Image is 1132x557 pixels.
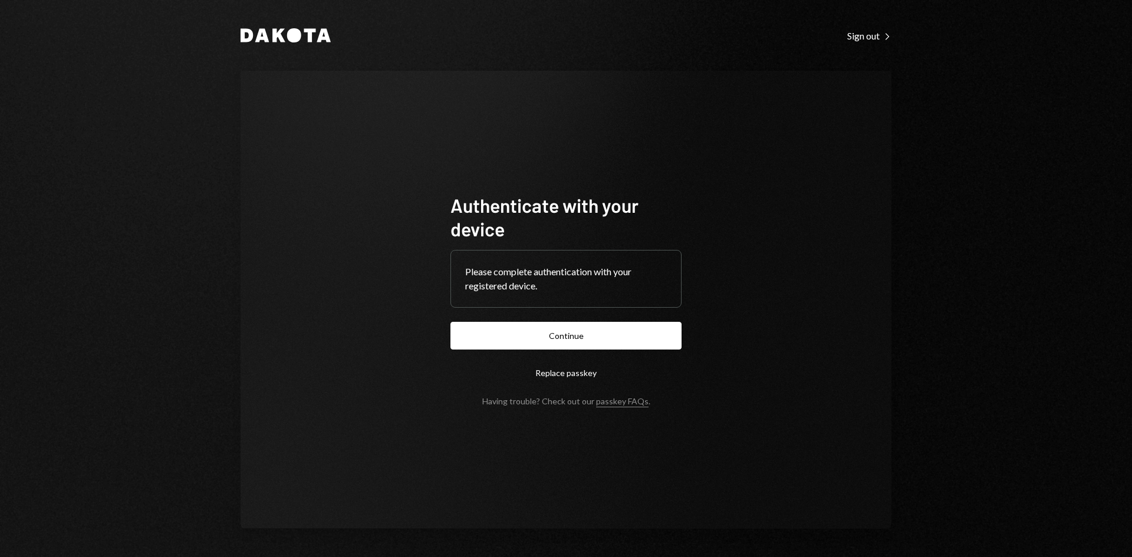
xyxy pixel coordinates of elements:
[450,359,682,387] button: Replace passkey
[847,29,891,42] a: Sign out
[482,396,650,406] div: Having trouble? Check out our .
[450,193,682,240] h1: Authenticate with your device
[450,322,682,350] button: Continue
[596,396,649,407] a: passkey FAQs
[465,265,667,293] div: Please complete authentication with your registered device.
[847,30,891,42] div: Sign out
